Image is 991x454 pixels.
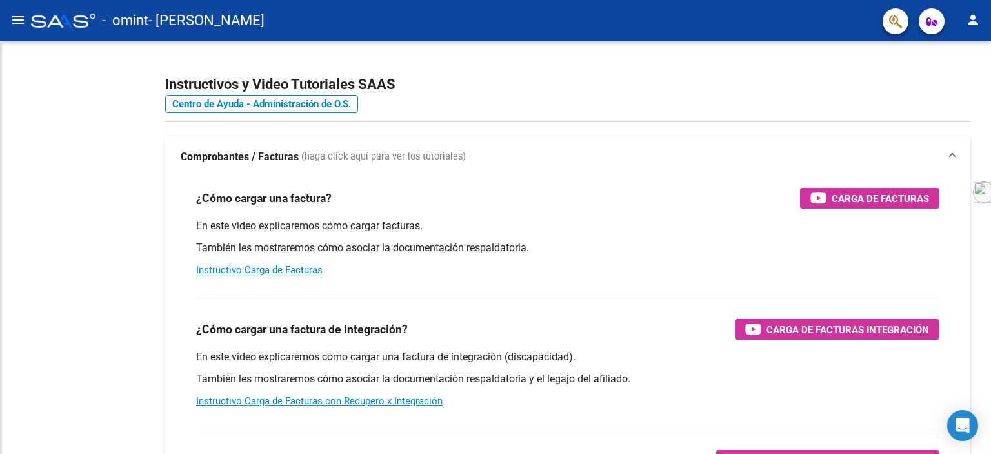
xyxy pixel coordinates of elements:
span: - [PERSON_NAME] [148,6,265,35]
a: Centro de Ayuda - Administración de O.S. [165,95,358,113]
mat-icon: person [965,12,981,28]
h3: ¿Cómo cargar una factura? [196,189,332,207]
span: Carga de Facturas Integración [766,322,929,338]
p: En este video explicaremos cómo cargar facturas. [196,219,939,233]
mat-expansion-panel-header: Comprobantes / Facturas (haga click aquí para ver los tutoriales) [165,136,970,178]
p: En este video explicaremos cómo cargar una factura de integración (discapacidad). [196,350,939,364]
span: - omint [102,6,148,35]
h2: Instructivos y Video Tutoriales SAAS [165,72,970,97]
div: Open Intercom Messenger [947,410,978,441]
button: Carga de Facturas Integración [735,319,939,340]
h3: ¿Cómo cargar una factura de integración? [196,320,408,338]
span: (haga click aquí para ver los tutoriales) [301,150,466,164]
mat-icon: menu [10,12,26,28]
button: Carga de Facturas [800,188,939,209]
p: También les mostraremos cómo asociar la documentación respaldatoria y el legajo del afiliado. [196,372,939,386]
strong: Comprobantes / Facturas [181,150,299,164]
span: Carga de Facturas [832,191,929,207]
p: También les mostraremos cómo asociar la documentación respaldatoria. [196,241,939,255]
a: Instructivo Carga de Facturas con Recupero x Integración [196,395,443,407]
a: Instructivo Carga de Facturas [196,264,323,276]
